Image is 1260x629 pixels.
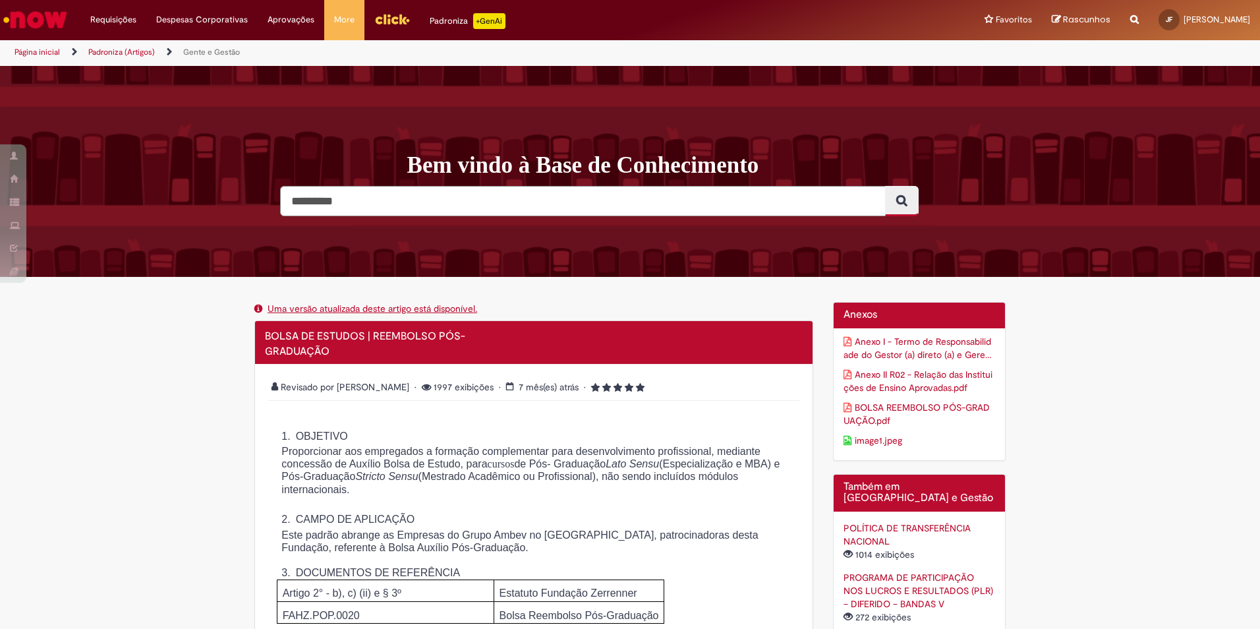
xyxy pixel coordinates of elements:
em: Lato Sensu [606,458,659,469]
span: Estatuto Fundação Zerrenner [500,587,637,599]
i: 5 [636,383,644,392]
span: Proporcionar aos empregados a formação complementar para desenvolvimento profissional, mediante c... [281,446,780,495]
a: Padroniza (Artigos) [88,47,155,57]
span: 3. DOCUMENTOS DE REFERÊNCIA [281,567,460,578]
p: +GenAi [473,13,505,29]
span: Classificação média do artigo - 5.0 estrelas [591,381,644,393]
span: • [415,381,419,393]
span: Bolsa Reembolso Pós-Graduação [500,610,659,621]
img: ServiceNow [1,7,69,33]
i: 1 [591,383,600,392]
span: Despesas Corporativas [156,13,248,26]
i: 4 [625,383,633,392]
span: 2. CAMPO DE APLICAÇÃO [281,514,415,525]
em: Stricto Sensu [355,471,418,482]
a: Página inicial [14,47,60,57]
input: Pesquisar [280,186,886,216]
span: 7 mês(es) atrás [519,381,579,393]
span: JF [1166,15,1172,24]
span: More [334,13,355,26]
h2: Anexos [844,309,996,321]
time: 27/02/2025 11:36:35 [519,381,579,393]
ul: Anexos [844,332,996,450]
span: 1014 exibições [844,549,917,560]
span: • [499,381,503,393]
a: Download de anexo image1.jpeg [844,434,996,447]
h2: Também em [GEOGRAPHIC_DATA] e Gestão [844,481,996,504]
span: Favoritos [996,13,1032,26]
span: • [584,381,588,393]
a: Gente e Gestão [183,47,240,57]
span: Aprovações [268,13,314,26]
a: Uma versão atualizada deste artigo está disponível. [268,303,477,314]
i: 3 [614,383,622,392]
span: 5 rating [584,381,644,393]
button: Pesquisar [885,186,919,216]
a: POLÍTICA DE TRANSFERÊNCIA NACIONAL [844,522,971,547]
span: cursos [488,458,515,469]
span: Rascunhos [1063,13,1110,26]
span: Artigo 2° - b), c) (ii) e § 3º [283,587,401,599]
span: Requisições [90,13,136,26]
span: BOLSA DE ESTUDOS | REEMBOLSO PÓS-GRADUAÇÃO [265,330,465,358]
a: PROGRAMA DE PARTICIPAÇÃO NOS LUCROS E RESULTADOS (PLR) – DIFERIDO – BANDAS V [844,572,993,610]
div: Padroniza [430,13,505,29]
span: Este padrão abrange as Empresas do Grupo Ambev no [GEOGRAPHIC_DATA], patrocinadoras desta Fundaçã... [281,529,758,553]
img: click_logo_yellow_360x200.png [374,9,410,29]
span: [PERSON_NAME] [1184,14,1250,25]
span: 1997 exibições [415,381,496,393]
h1: Bem vindo à Base de Conhecimento [407,152,1016,179]
span: FAHZ.POP.0020 [283,610,360,621]
a: Download de anexo Anexo II R02 - Relação das Instituições de Ensino Aprovadas.pdf [844,368,996,394]
a: Download de anexo BOLSA REEMBOLSO PÓS-GRADUAÇÃO.pdf [844,401,996,427]
ul: Trilhas de página [10,40,830,65]
a: Rascunhos [1052,14,1110,26]
a: Download de anexo Anexo I - Termo de Responsabilidade do Gestor (a) direto (a) e Gerente de Gente... [844,335,996,361]
i: 2 [602,383,611,392]
span: 272 exibições [844,611,913,623]
span: Revisado por [PERSON_NAME] [272,381,412,393]
span: 1. OBJETIVO [281,431,347,442]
